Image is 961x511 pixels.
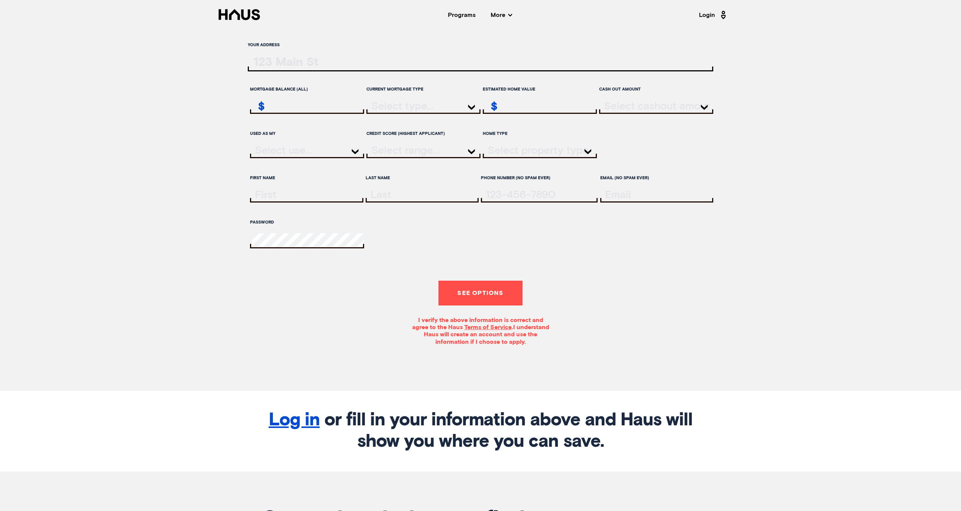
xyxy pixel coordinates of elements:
input: remainingMortgageAmount [252,101,364,112]
button: See options [438,281,522,305]
a: Login [699,9,728,21]
a: Log in [269,411,320,429]
span: I verify the above information is correct and agree to the Haus . I understand Haus will create a... [412,317,549,345]
span: More [491,12,512,18]
div: $ [485,100,497,113]
label: Home Type [483,127,597,140]
label: Email (no spam ever) [600,171,713,184]
label: Used as my [250,127,364,140]
input: firstName [252,189,363,200]
input: ratesLocationInput [248,56,713,71]
div: $ [252,100,265,113]
a: Programs [448,12,476,18]
input: password [252,233,364,248]
a: Terms of Service [464,324,512,330]
label: Cash out Amount [599,83,713,96]
label: First Name [250,171,363,184]
span: or fill in your information above and Haus will show you where you can save. [269,411,693,451]
label: Your address [248,38,713,51]
input: email [602,189,713,200]
label: Mortgage balance (all) [250,83,364,96]
label: Current mortgage type [366,83,480,96]
input: tel [483,189,598,200]
label: Last Name [366,171,479,184]
label: Estimated home value [483,83,597,96]
input: estimatedHomeValue [485,101,597,112]
label: Phone Number (no spam ever) [481,171,598,184]
label: Password [250,216,364,229]
label: Credit score (highest applicant) [366,127,480,140]
input: lastName [368,189,479,200]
